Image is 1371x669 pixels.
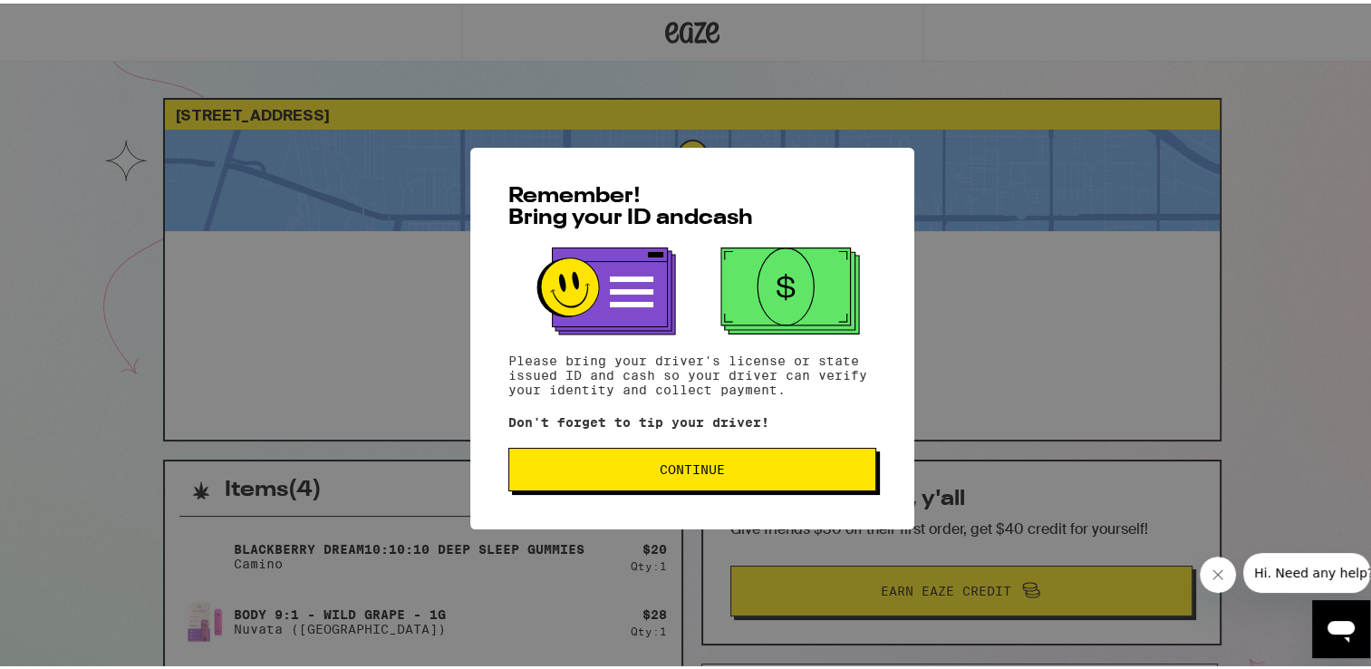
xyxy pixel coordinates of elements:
iframe: Close message [1200,553,1236,589]
span: Remember! Bring your ID and cash [508,182,753,226]
p: Don't forget to tip your driver! [508,412,876,426]
button: Continue [508,444,876,488]
span: Hi. Need any help? [11,13,130,27]
iframe: Message from company [1243,549,1370,589]
span: Continue [660,460,725,472]
p: Please bring your driver's license or state issued ID and cash so your driver can verify your ide... [508,350,876,393]
iframe: Button to launch messaging window [1312,596,1370,654]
